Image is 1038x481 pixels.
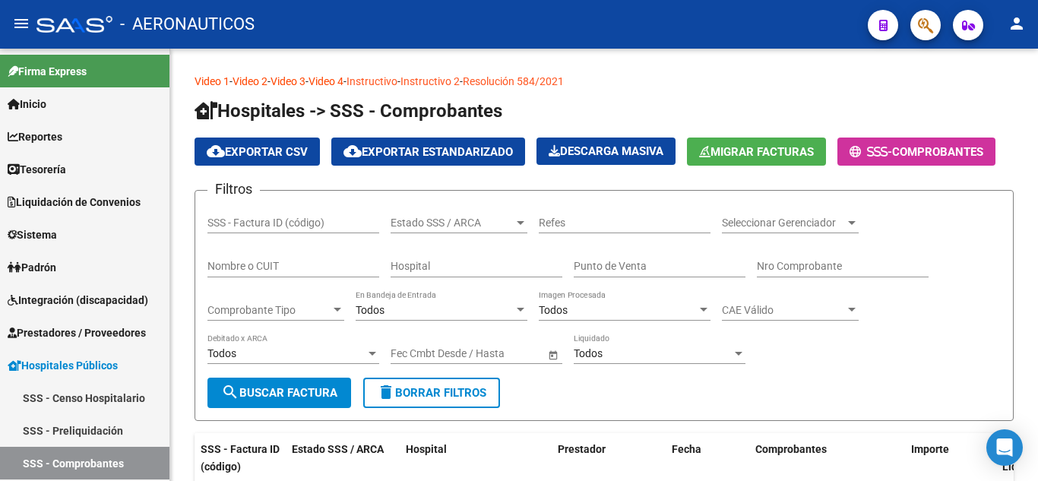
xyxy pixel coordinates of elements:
[672,443,701,455] span: Fecha
[536,138,676,165] button: Descarga Masiva
[391,217,514,229] span: Estado SSS / ARCA
[8,324,146,341] span: Prestadores / Proveedores
[207,304,331,317] span: Comprobante Tipo
[558,443,606,455] span: Prestador
[8,226,57,243] span: Sistema
[8,292,148,309] span: Integración (discapacidad)
[722,304,845,317] span: CAE Válido
[8,96,46,112] span: Inicio
[12,14,30,33] mat-icon: menu
[195,138,320,166] button: Exportar CSV
[331,138,525,166] button: Exportar Estandarizado
[539,304,568,316] span: Todos
[377,383,395,401] mat-icon: delete
[120,8,255,41] span: - AERONAUTICOS
[356,304,385,316] span: Todos
[8,357,118,374] span: Hospitales Públicos
[722,217,845,229] span: Seleccionar Gerenciador
[207,145,308,159] span: Exportar CSV
[233,75,267,87] a: Video 2
[837,138,995,166] button: -COMPROBANTES
[343,142,362,160] mat-icon: cloud_download
[687,138,826,166] button: Migrar Facturas
[400,75,460,87] a: Instructivo 2
[221,383,239,401] mat-icon: search
[201,443,280,473] span: SSS - Factura ID (código)
[549,144,663,158] span: Descarga Masiva
[8,63,87,80] span: Firma Express
[850,145,892,159] span: -
[459,347,533,360] input: Fecha fin
[574,347,603,359] span: Todos
[309,75,343,87] a: Video 4
[892,145,983,159] span: COMPROBANTES
[911,443,949,455] span: Importe
[463,75,564,87] a: Resolución 584/2021
[195,100,502,122] span: Hospitales -> SSS - Comprobantes
[195,75,229,87] a: Video 1
[406,443,447,455] span: Hospital
[207,347,236,359] span: Todos
[207,378,351,408] button: Buscar Factura
[8,259,56,276] span: Padrón
[1008,14,1026,33] mat-icon: person
[699,145,814,159] span: Migrar Facturas
[377,386,486,400] span: Borrar Filtros
[986,429,1023,466] div: Open Intercom Messenger
[221,386,337,400] span: Buscar Factura
[343,145,513,159] span: Exportar Estandarizado
[755,443,827,455] span: Comprobantes
[363,378,500,408] button: Borrar Filtros
[8,128,62,145] span: Reportes
[347,75,397,87] a: Instructivo
[207,142,225,160] mat-icon: cloud_download
[8,194,141,210] span: Liquidación de Convenios
[195,73,1014,90] p: - - - - - -
[8,161,66,178] span: Tesorería
[292,443,384,455] span: Estado SSS / ARCA
[207,179,260,200] h3: Filtros
[271,75,305,87] a: Video 3
[545,347,561,362] button: Open calendar
[536,138,676,166] app-download-masive: Descarga masiva de comprobantes (adjuntos)
[391,347,446,360] input: Fecha inicio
